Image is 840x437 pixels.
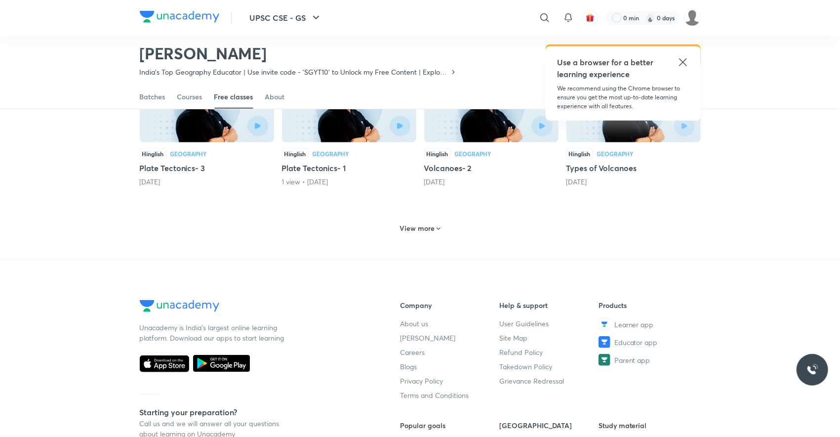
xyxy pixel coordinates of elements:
h6: [GEOGRAPHIC_DATA] [499,420,599,431]
span: Learner app [614,319,654,330]
div: 1 view • 1 month ago [282,177,416,187]
span: Educator app [614,337,658,348]
span: Careers [400,347,425,357]
h6: Help & support [499,300,599,310]
span: Parent app [614,355,650,365]
a: Free classes [214,85,253,109]
a: Refund Policy [499,347,599,357]
a: Site Map [499,333,599,343]
a: Company Logo [140,11,219,25]
button: UPSC CSE - GS [244,8,328,28]
p: India's Top Geography Educator | Use invite code - 'SGYT10' to Unlock my Free Content | Explore t... [140,67,449,77]
div: 1 month ago [424,177,559,187]
a: Educator app [599,336,698,348]
a: [PERSON_NAME] [400,333,500,343]
div: 1 month ago [566,177,701,187]
a: Parent app [599,354,698,366]
img: Sapna Yadav [684,9,701,26]
div: Types of Volcanoes [566,65,701,187]
h5: Types of Volcanoes [566,162,701,174]
h6: Study material [599,420,698,431]
div: Geography [170,151,207,157]
a: Batches [140,85,165,109]
div: Free classes [214,92,253,102]
img: Company Logo [140,300,219,312]
button: avatar [582,10,598,26]
img: streak [645,13,655,23]
p: We recommend using the Chrome browser to ensure you get the most up-to-date learning experience w... [558,84,689,111]
div: Geography [597,151,634,157]
h5: Plate Tectonics- 1 [282,162,416,174]
a: Courses [177,85,202,109]
a: Grievance Redressal [499,376,599,386]
a: Company Logo [140,300,369,314]
a: About [265,85,285,109]
div: Hinglish [566,148,593,159]
h5: Starting your preparation? [140,406,369,418]
div: Volcanoes- 2 [424,65,559,187]
div: Plate Tectonics- 3 [140,65,274,187]
p: Unacademy is India’s largest online learning platform. Download our apps to start learning [140,322,288,343]
div: Batches [140,92,165,102]
div: Plate Tectonics- 1 [282,65,416,187]
h5: Plate Tectonics- 3 [140,162,274,174]
img: ttu [806,364,818,376]
img: avatar [586,13,595,22]
a: Careers [400,347,500,357]
div: Hinglish [140,148,166,159]
a: Blogs [400,361,500,372]
img: Parent app [599,354,610,366]
h2: [PERSON_NAME] [140,44,457,63]
a: Privacy Policy [400,376,500,386]
div: 1 month ago [140,177,274,187]
div: About [265,92,285,102]
a: User Guidelines [499,318,599,329]
a: Takedown Policy [499,361,599,372]
h5: Volcanoes- 2 [424,162,559,174]
img: Learner app [599,318,610,330]
img: Educator app [599,336,610,348]
h6: View more [400,223,435,233]
h5: Use a browser for a better learning experience [558,56,656,80]
img: Company Logo [140,11,219,23]
h6: Products [599,300,698,310]
div: Geography [455,151,492,157]
div: Hinglish [424,148,451,159]
a: Terms and Conditions [400,390,500,400]
div: Hinglish [282,148,309,159]
a: About us [400,318,500,329]
h6: Company [400,300,500,310]
a: Learner app [599,318,698,330]
h6: Popular goals [400,420,500,431]
div: Courses [177,92,202,102]
div: Geography [313,151,350,157]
